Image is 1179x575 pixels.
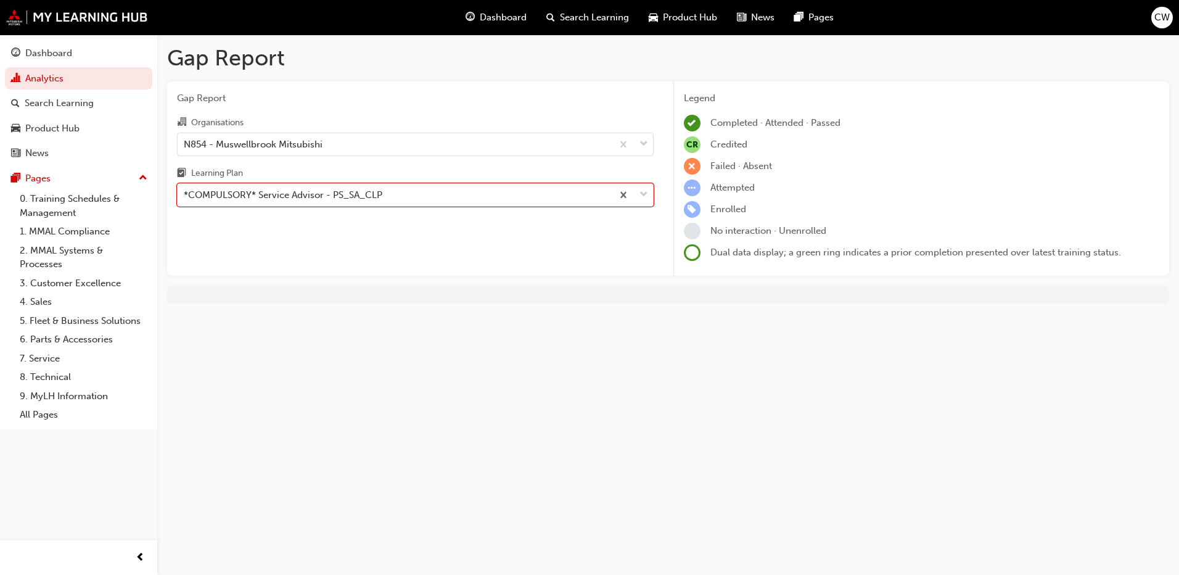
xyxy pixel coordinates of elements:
span: down-icon [639,136,648,152]
button: DashboardAnalyticsSearch LearningProduct HubNews [5,39,152,167]
span: Search Learning [560,10,629,25]
span: News [751,10,774,25]
span: Credited [710,139,747,150]
span: guage-icon [11,48,20,59]
a: 3. Customer Excellence [15,274,152,293]
h1: Gap Report [167,44,1169,72]
div: Product Hub [25,122,80,136]
div: N854 - Muswellbrook Mitsubishi [184,137,322,151]
span: down-icon [639,187,648,203]
span: up-icon [139,170,147,186]
span: Gap Report [177,91,654,105]
a: 8. Technical [15,368,152,387]
button: CW [1151,7,1173,28]
div: Organisations [191,117,244,129]
span: learningplan-icon [177,168,186,180]
a: search-iconSearch Learning [536,5,639,30]
a: news-iconNews [727,5,784,30]
span: learningRecordVerb_ATTEMPT-icon [684,180,700,196]
span: learningRecordVerb_ENROLL-icon [684,201,700,218]
span: Failed · Absent [710,160,772,172]
button: Pages [5,167,152,190]
span: Enrolled [710,204,746,215]
a: 5. Fleet & Business Solutions [15,312,152,331]
div: Dashboard [25,46,72,60]
span: Dual data display; a green ring indicates a prior completion presented over latest training status. [710,247,1121,258]
div: Legend [684,91,1160,105]
img: mmal [6,9,148,25]
a: 1. MMAL Compliance [15,222,152,241]
span: search-icon [546,10,555,25]
span: car-icon [11,123,20,134]
div: News [25,146,49,160]
a: car-iconProduct Hub [639,5,727,30]
span: learningRecordVerb_FAIL-icon [684,158,700,175]
span: Pages [808,10,834,25]
span: news-icon [737,10,746,25]
span: car-icon [649,10,658,25]
span: Dashboard [480,10,527,25]
span: search-icon [11,98,20,109]
a: Analytics [5,67,152,90]
span: learningRecordVerb_COMPLETE-icon [684,115,700,131]
span: prev-icon [136,550,145,566]
span: learningRecordVerb_NONE-icon [684,223,700,239]
a: Dashboard [5,42,152,65]
a: 7. Service [15,349,152,368]
div: Pages [25,172,51,186]
span: organisation-icon [177,117,186,128]
span: Product Hub [663,10,717,25]
a: Search Learning [5,92,152,115]
a: 0. Training Schedules & Management [15,189,152,222]
span: Attempted [710,182,755,193]
span: pages-icon [11,173,20,184]
a: guage-iconDashboard [456,5,536,30]
a: 2. MMAL Systems & Processes [15,241,152,274]
a: 6. Parts & Accessories [15,330,152,349]
a: Product Hub [5,117,152,140]
span: pages-icon [794,10,803,25]
a: News [5,142,152,165]
span: guage-icon [466,10,475,25]
div: *COMPULSORY* Service Advisor - PS_SA_CLP [184,188,382,202]
span: null-icon [684,136,700,153]
a: All Pages [15,405,152,424]
span: Completed · Attended · Passed [710,117,840,128]
span: news-icon [11,148,20,159]
a: pages-iconPages [784,5,844,30]
div: Search Learning [25,96,94,110]
span: CW [1154,10,1170,25]
span: chart-icon [11,73,20,85]
span: No interaction · Unenrolled [710,225,826,236]
a: 9. MyLH Information [15,387,152,406]
a: 4. Sales [15,292,152,312]
div: Learning Plan [191,167,243,180]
